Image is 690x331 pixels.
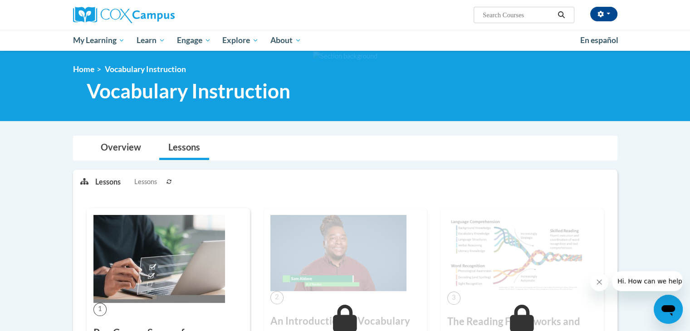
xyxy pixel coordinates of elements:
[447,292,460,305] span: 3
[59,30,631,51] div: Main menu
[654,295,683,324] iframe: Button to launch messaging window
[270,215,406,291] img: Course Image
[590,7,617,21] button: Account Settings
[270,35,301,46] span: About
[216,30,264,51] a: Explore
[612,271,683,291] iframe: Message from company
[222,35,259,46] span: Explore
[447,215,583,292] img: Course Image
[5,6,73,14] span: Hi. How can we help?
[73,7,245,23] a: Cox Campus
[264,30,307,51] a: About
[482,10,554,20] input: Search Courses
[73,64,94,74] a: Home
[313,51,377,61] img: Section background
[105,64,186,74] span: Vocabulary Instruction
[131,30,171,51] a: Learn
[177,35,211,46] span: Engage
[73,35,125,46] span: My Learning
[95,177,121,187] p: Lessons
[87,79,290,103] span: Vocabulary Instruction
[67,30,131,51] a: My Learning
[93,215,225,303] img: Course Image
[134,177,157,187] span: Lessons
[580,35,618,45] span: En español
[171,30,217,51] a: Engage
[73,7,175,23] img: Cox Campus
[554,10,568,20] button: Search
[159,136,209,160] a: Lessons
[137,35,165,46] span: Learn
[93,303,107,316] span: 1
[270,291,284,304] span: 2
[92,136,150,160] a: Overview
[590,273,608,291] iframe: Close message
[574,31,624,50] a: En español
